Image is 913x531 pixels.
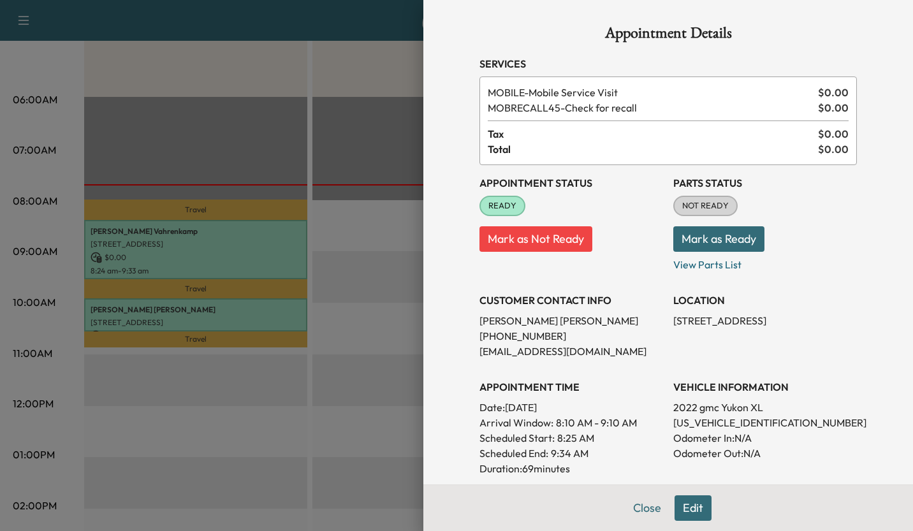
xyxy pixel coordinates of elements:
h3: APPOINTMENT TIME [479,379,663,395]
p: 9:34 AM [551,446,588,461]
p: 8:25 AM [557,430,594,446]
p: [PERSON_NAME] [PERSON_NAME] [479,313,663,328]
span: 8:10 AM - 9:10 AM [556,415,637,430]
p: Odometer In: N/A [673,430,857,446]
h3: Appointment Status [479,175,663,191]
p: Scheduled End: [479,446,548,461]
p: Odometer Out: N/A [673,446,857,461]
h3: VEHICLE INFORMATION [673,379,857,395]
p: [STREET_ADDRESS] [673,313,857,328]
h3: Services [479,56,857,71]
p: Duration: 69 minutes [479,461,663,476]
span: Mobile Service Visit [488,85,813,100]
span: Check for recall [488,100,813,115]
p: 2022 gmc Yukon XL [673,400,857,415]
span: Total [488,142,818,157]
button: Close [625,495,669,521]
span: $ 0.00 [818,85,849,100]
span: $ 0.00 [818,126,849,142]
h1: Appointment Details [479,25,857,46]
p: Scheduled Start: [479,430,555,446]
span: READY [481,200,524,212]
h3: CUSTOMER CONTACT INFO [479,293,663,308]
h3: Parts Status [673,175,857,191]
p: [PHONE_NUMBER] [479,328,663,344]
p: View Parts List [673,252,857,272]
p: [EMAIL_ADDRESS][DOMAIN_NAME] [479,344,663,359]
button: Mark as Ready [673,226,764,252]
button: Edit [675,495,712,521]
span: $ 0.00 [818,142,849,157]
h3: LOCATION [673,293,857,308]
p: Arrival Window: [479,415,663,430]
p: Date: [DATE] [479,400,663,415]
span: Tax [488,126,818,142]
span: $ 0.00 [818,100,849,115]
p: [US_VEHICLE_IDENTIFICATION_NUMBER] [673,415,857,430]
span: NOT READY [675,200,736,212]
button: Mark as Not Ready [479,226,592,252]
